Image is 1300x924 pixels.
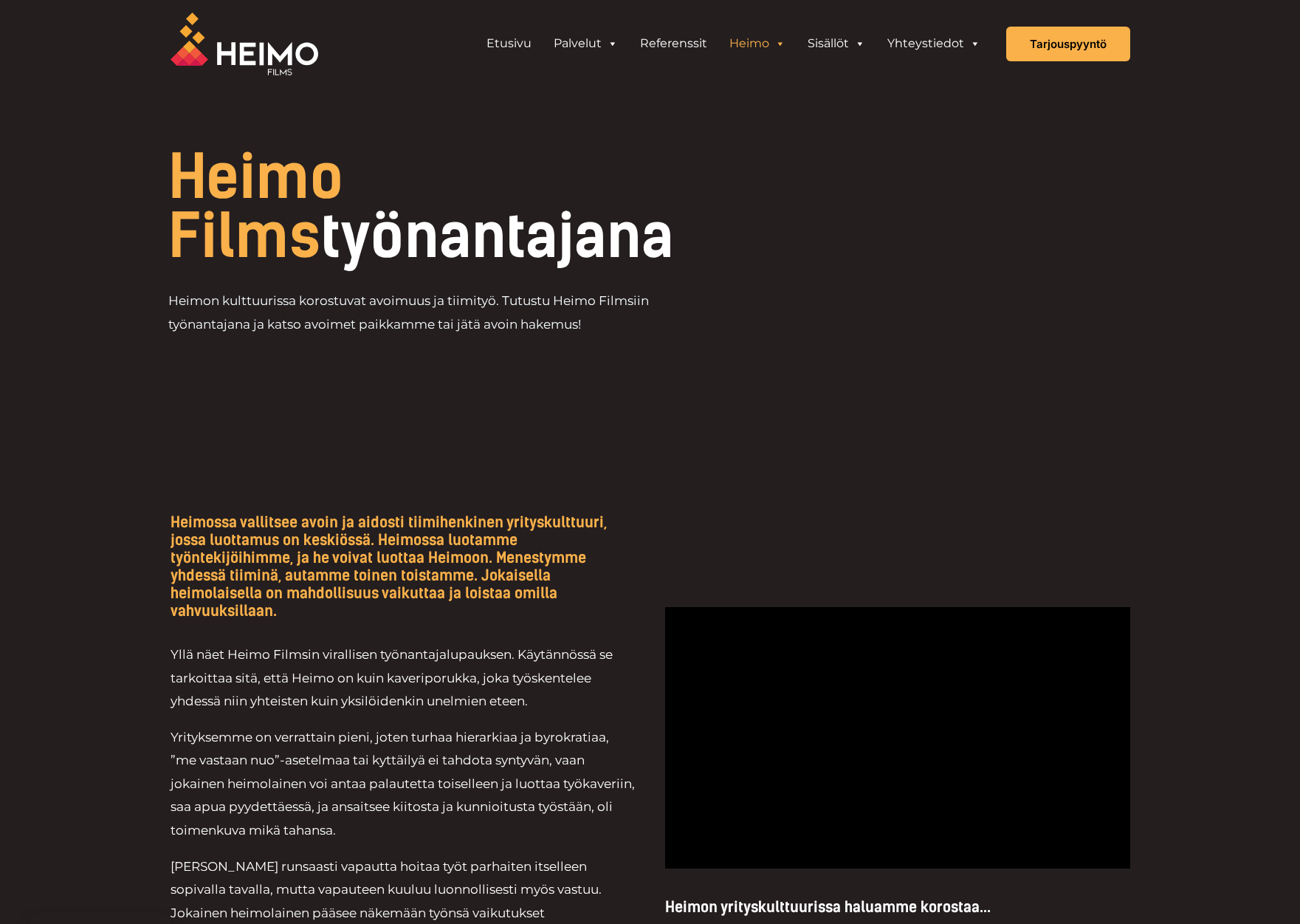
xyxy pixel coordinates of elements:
span: Heimo Films [168,142,343,272]
h5: Heimossa vallitsee avoin ja aidosti tiimihenkinen yrityskulttuuri, jossa luottamus on keskiössä. ... [171,513,636,620]
a: Palvelut [543,29,629,58]
h5: Heimon yrityskulttuurissa haluamme korostaa... [665,898,1130,916]
a: Etusivu [475,29,543,58]
iframe: TULEN TARINA – Heimo Films | Brändifilmi 2022 [665,607,1130,869]
p: Yllä näet Heimo Filmsin virallisen työnantajalupauksen. Käytännössä se tarkoittaa sitä, että Heim... [171,643,636,713]
aside: Header Widget 1 [468,29,999,58]
h1: työnantajana [168,148,751,266]
a: Heimo [718,29,797,58]
p: Yrityksemme on verrattain pieni, joten turhaa hierarkiaa ja byrokratiaa, ”me vastaan nuo”-asetelm... [171,726,636,843]
img: Heimo Filmsin logo [171,13,318,75]
p: Heimon kulttuurissa korostuvat avoimuus ja tiimityö. Tutustu Heimo Filmsiin työnantajana ja katso... [168,290,650,336]
a: Referenssit [629,29,718,58]
a: Tarjouspyyntö [1006,27,1130,61]
a: Sisällöt [797,29,876,58]
a: Yhteystiedot [876,29,991,58]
